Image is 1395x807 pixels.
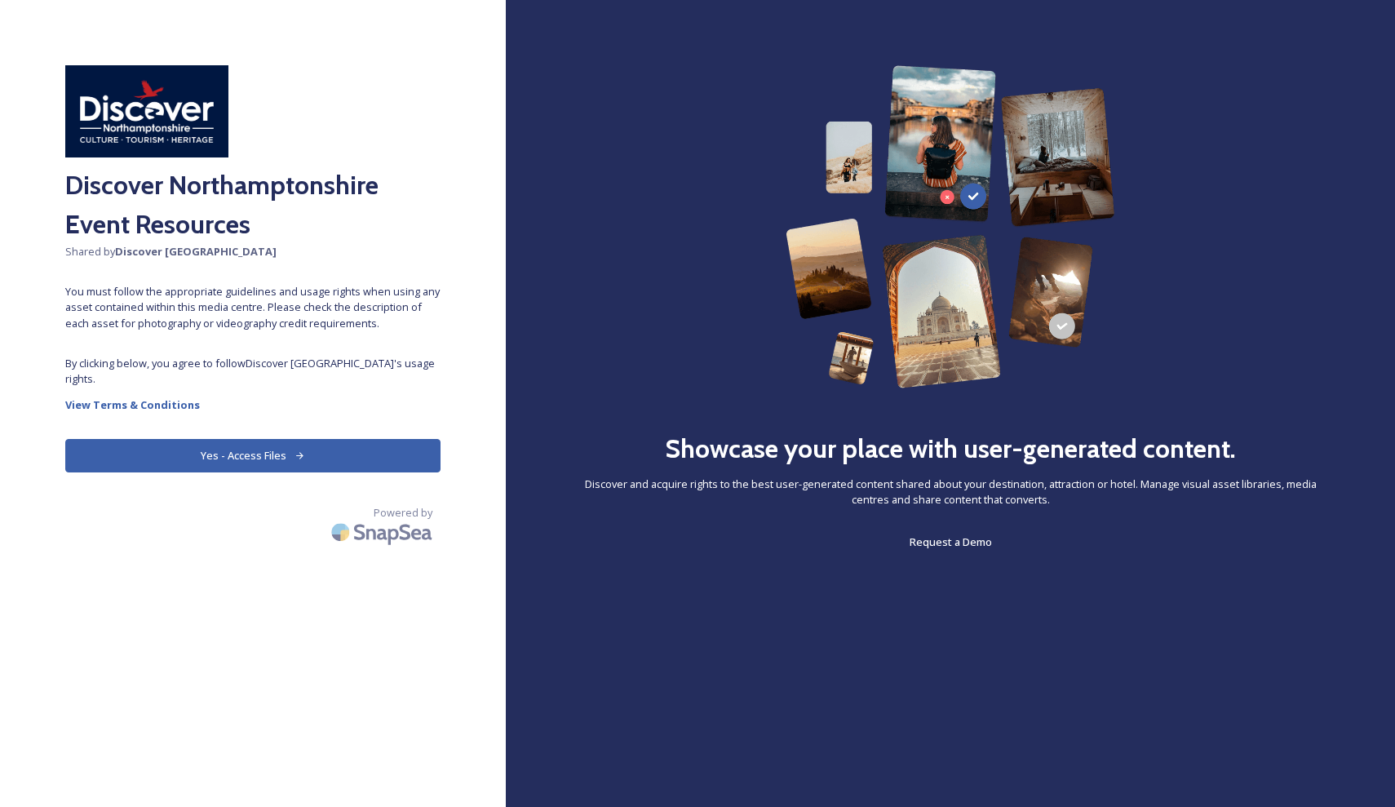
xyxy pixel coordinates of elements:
img: SnapSea Logo [326,513,441,552]
a: Request a Demo [910,532,992,552]
strong: Discover [GEOGRAPHIC_DATA] [115,244,277,259]
span: Shared by [65,244,441,259]
button: Yes - Access Files [65,439,441,472]
h2: Showcase your place with user-generated content. [665,429,1236,468]
span: By clicking below, you agree to follow Discover [GEOGRAPHIC_DATA] 's usage rights. [65,356,441,387]
h2: Discover Northamptonshire Event Resources [65,166,441,244]
img: 63b42ca75bacad526042e722_Group%20154-p-800.png [786,65,1115,388]
strong: View Terms & Conditions [65,397,200,412]
span: Discover and acquire rights to the best user-generated content shared about your destination, att... [571,477,1330,508]
span: Powered by [374,505,432,521]
a: View Terms & Conditions [65,395,441,415]
span: Request a Demo [910,534,992,549]
span: You must follow the appropriate guidelines and usage rights when using any asset contained within... [65,284,441,331]
img: Discover%20Northamptonshire.jpg [65,65,228,157]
